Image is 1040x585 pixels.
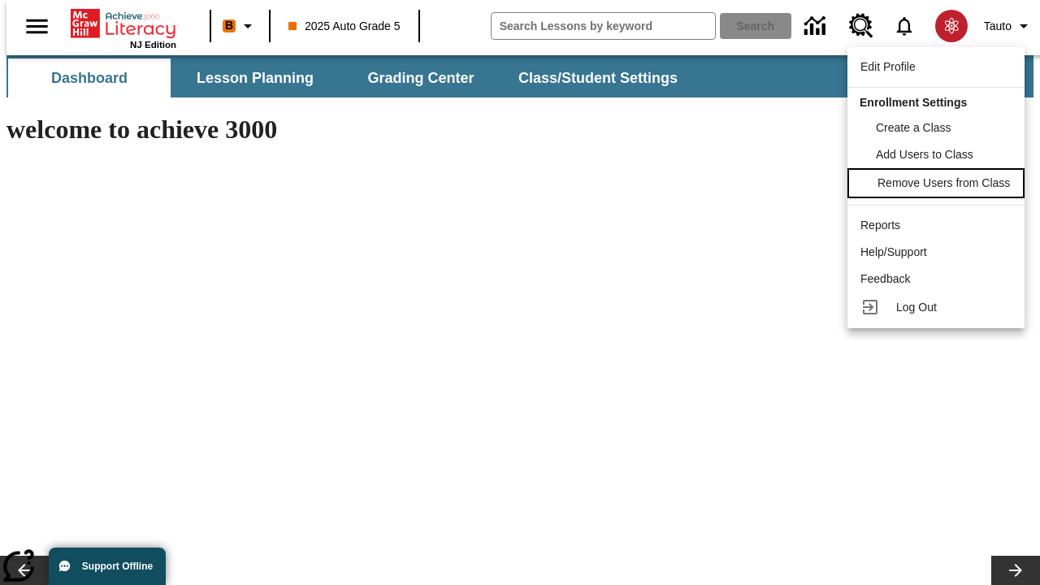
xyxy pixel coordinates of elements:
[860,219,900,232] span: Reports
[896,301,937,314] span: Log Out
[860,60,916,73] span: Edit Profile
[860,96,967,109] span: Enrollment Settings
[860,245,927,258] span: Help/Support
[860,272,910,285] span: Feedback
[877,176,1010,189] span: Remove Users from Class
[876,148,973,161] span: Add Users to Class
[876,121,951,134] span: Create a Class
